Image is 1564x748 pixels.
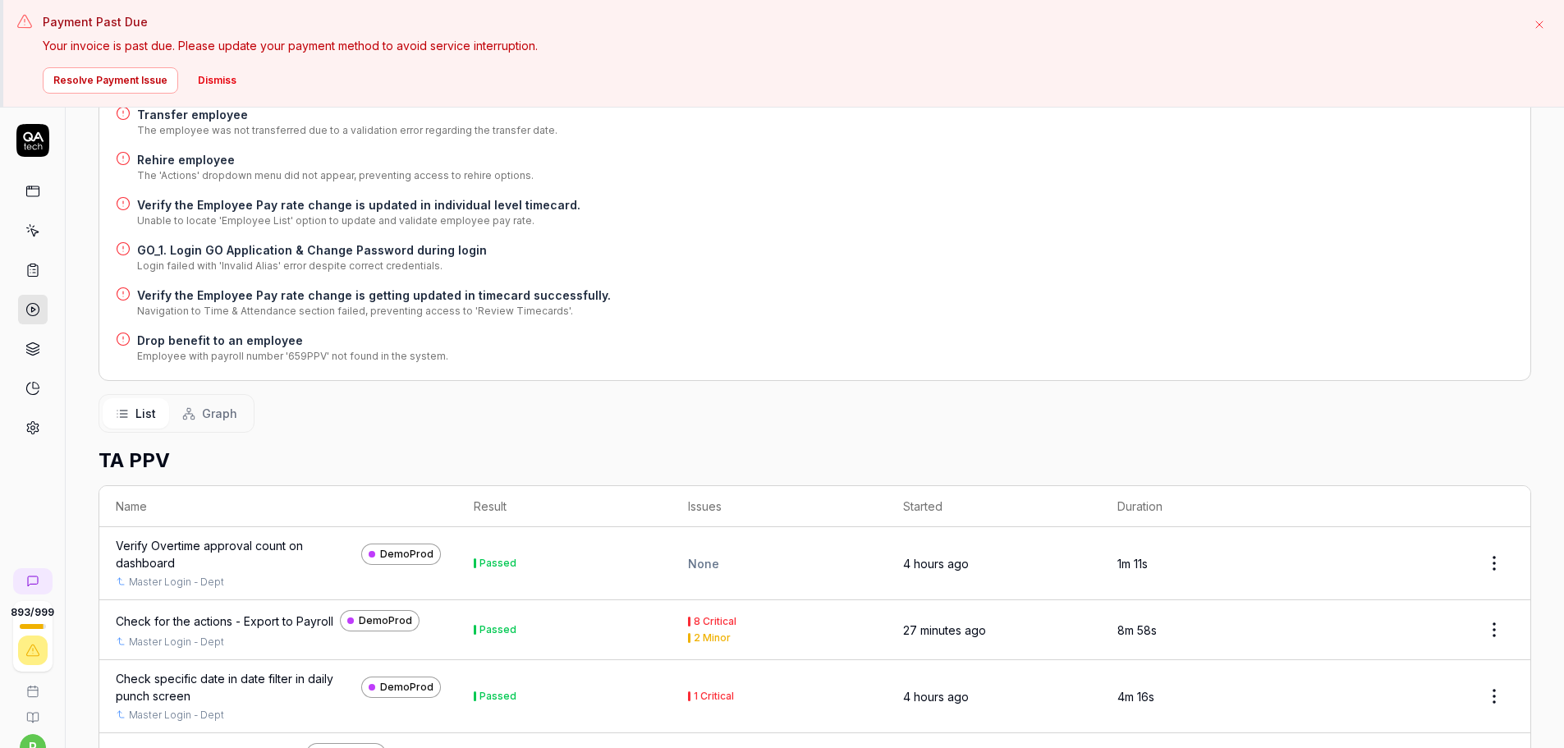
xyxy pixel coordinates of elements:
[129,708,224,723] a: Master Login - Dept
[903,690,969,704] time: 4 hours ago
[137,287,611,304] a: Verify the Employee Pay rate change is getting updated in timecard successfully.
[202,405,237,422] span: Graph
[340,610,420,631] a: DemoProd
[43,67,178,94] button: Resolve Payment Issue
[1117,623,1157,637] time: 8m 58s
[99,446,1531,475] h2: TA PPV
[116,537,355,571] a: Verify Overtime approval count on dashboard
[887,486,1101,527] th: Started
[137,332,448,349] a: Drop benefit to an employee
[694,633,731,643] div: 2 Minor
[137,241,487,259] a: GO_1. Login GO Application & Change Password during login
[116,670,355,704] a: Check specific date in date filter in daily punch screen
[137,349,448,364] div: Employee with payroll number '659PPV' not found in the system.
[479,625,516,635] div: Passed
[457,486,672,527] th: Result
[694,617,736,626] div: 8 Critical
[99,486,457,527] th: Name
[169,398,250,429] button: Graph
[135,405,156,422] span: List
[1117,557,1148,571] time: 1m 11s
[359,613,412,628] span: DemoProd
[137,259,487,273] div: Login failed with 'Invalid Alias' error despite correct credentials.
[43,37,1518,54] p: Your invoice is past due. Please update your payment method to avoid service interruption.
[129,635,224,649] a: Master Login - Dept
[188,67,246,94] button: Dismiss
[688,555,869,572] div: None
[137,213,580,228] div: Unable to locate 'Employee List' option to update and validate employee pay rate.
[1117,690,1154,704] time: 4m 16s
[903,557,969,571] time: 4 hours ago
[361,677,441,698] a: DemoProd
[361,544,441,565] a: DemoProd
[137,196,580,213] a: Verify the Employee Pay rate change is updated in individual level timecard.
[43,13,1518,30] h3: Payment Past Due
[137,304,611,319] div: Navigation to Time & Attendance section failed, preventing access to 'Review Timecards'.
[380,680,433,695] span: DemoProd
[137,106,557,123] a: Transfer employee
[903,623,986,637] time: 27 minutes ago
[694,691,734,701] div: 1 Critical
[479,558,516,568] div: Passed
[7,698,58,724] a: Documentation
[137,151,534,168] a: Rehire employee
[13,568,53,594] a: New conversation
[479,691,516,701] div: Passed
[672,486,886,527] th: Issues
[380,547,433,562] span: DemoProd
[129,575,224,590] a: Master Login - Dept
[137,168,534,183] div: The 'Actions' dropdown menu did not appear, preventing access to rehire options.
[1101,486,1315,527] th: Duration
[11,608,54,617] span: 893 / 999
[7,672,58,698] a: Book a call with us
[116,613,333,630] a: Check for the actions - Export to Payroll
[137,123,557,138] div: The employee was not transferred due to a validation error regarding the transfer date.
[103,398,169,429] button: List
